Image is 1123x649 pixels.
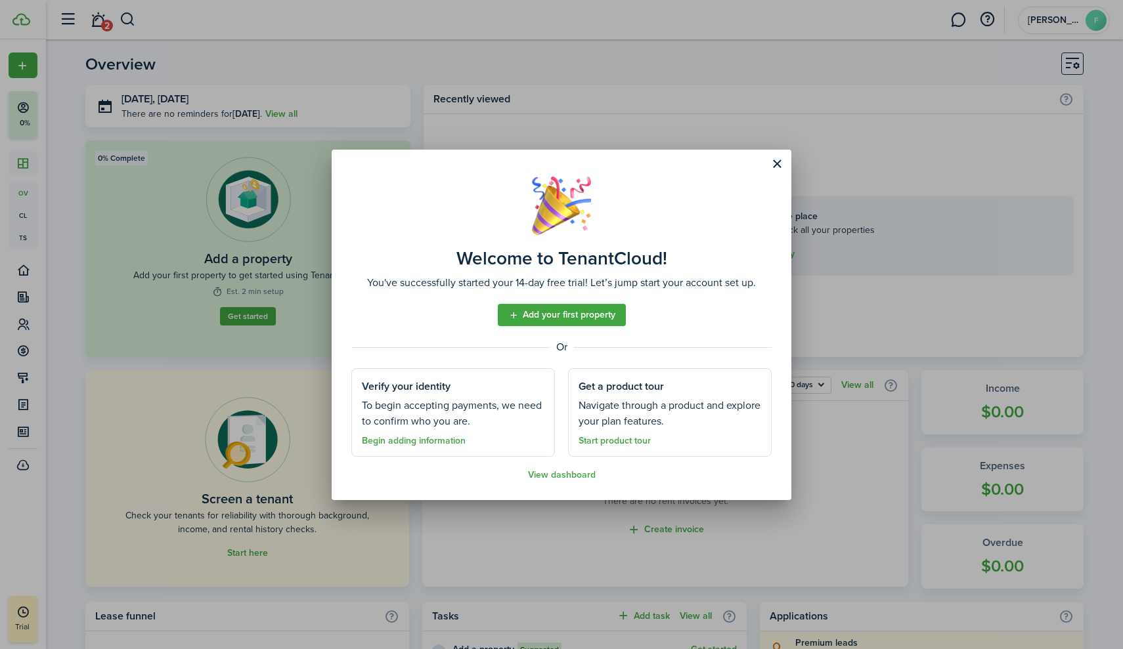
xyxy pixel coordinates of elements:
assembled-view-section-title: Verify your identity [362,379,451,394]
img: Well done! [532,176,591,235]
assembled-view-section-title: Get a product tour [579,379,664,394]
assembled-view-section-description: To begin accepting payments, we need to confirm who you are. [362,398,544,429]
assembled-view-title: Welcome to TenantCloud! [456,248,667,269]
assembled-view-separator: Or [351,339,772,355]
a: Add your first property [498,304,626,326]
a: View dashboard [528,470,596,480]
assembled-view-description: You've successfully started your 14-day free trial! Let’s jump start your account set up. [367,275,756,291]
button: Close modal [766,153,788,175]
a: Begin adding information [362,436,466,446]
a: Start product tour [579,436,651,446]
assembled-view-section-description: Navigate through a product and explore your plan features. [579,398,761,429]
